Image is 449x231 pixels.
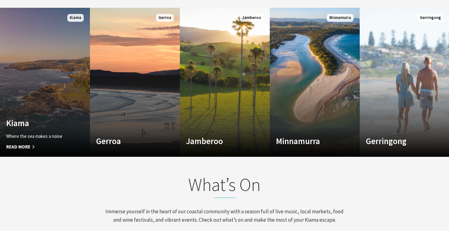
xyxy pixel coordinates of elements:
[327,14,353,22] span: Minnamurra
[103,207,346,224] p: Immerse yourself in the heart of our coastal community with a season full of live music, local ma...
[6,118,70,128] h4: Kiama
[180,8,270,157] a: Custom Image Used Jamberoo Jamberoo
[96,136,160,146] h4: Gerroa
[186,136,250,146] h4: Jamberoo
[6,133,70,140] p: Where the sea makes a noise
[6,143,70,151] span: Read More
[156,14,174,22] span: Gerroa
[67,14,84,22] span: Kiama
[270,8,360,157] a: Custom Image Used Minnamurra Minnamurra
[417,14,443,22] span: Gerringong
[240,14,264,22] span: Jamberoo
[103,174,346,198] h2: What’s On
[366,136,430,146] h4: Gerringong
[90,8,180,157] a: Custom Image Used Gerroa Gerroa
[276,136,340,146] h4: Minnamurra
